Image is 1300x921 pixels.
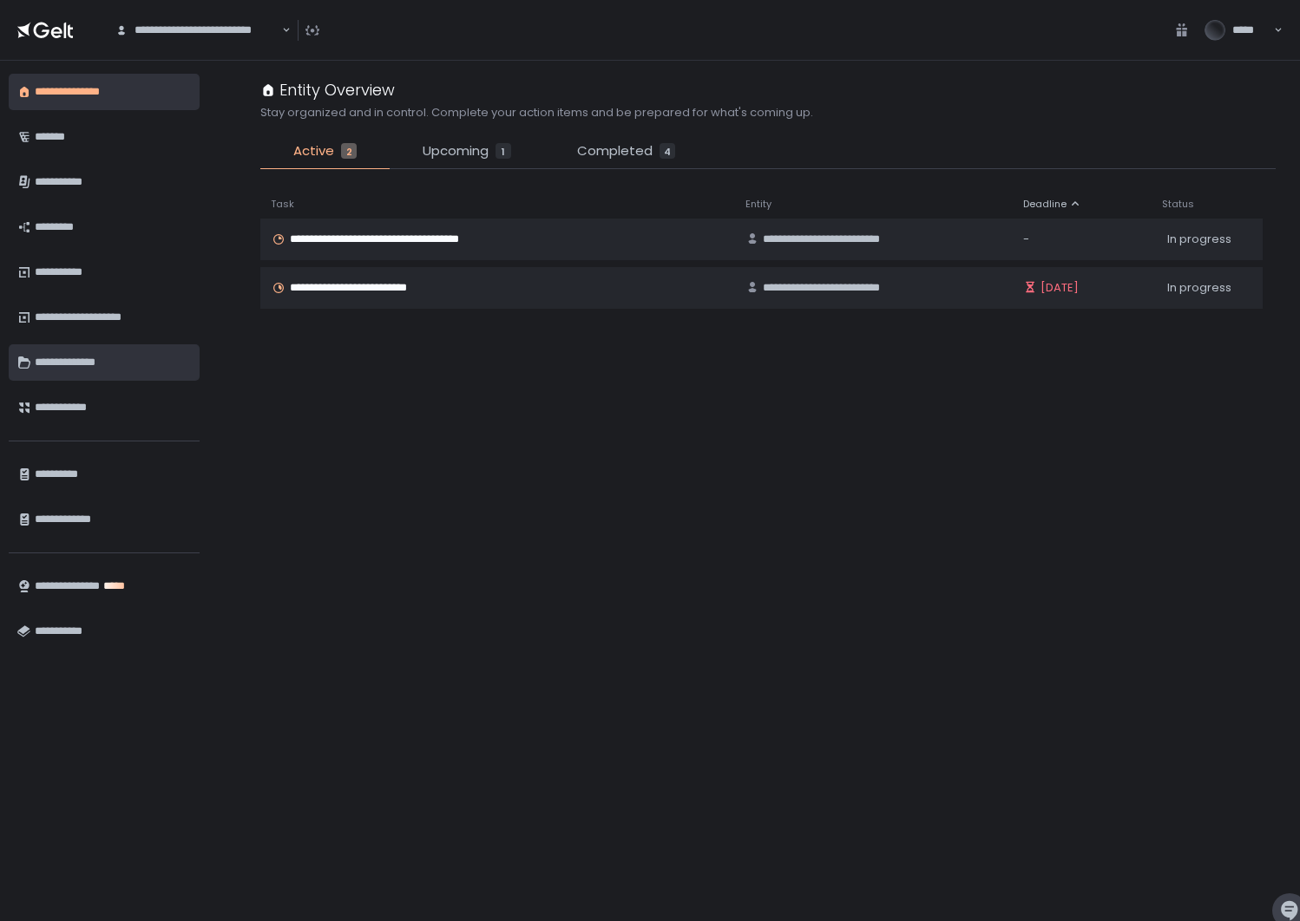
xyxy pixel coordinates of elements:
span: In progress [1167,280,1231,296]
span: Deadline [1023,198,1067,211]
span: Active [293,141,334,161]
span: Entity [745,198,771,211]
h2: Stay organized and in control. Complete your action items and be prepared for what's coming up. [260,105,813,121]
input: Search for option [279,22,280,39]
span: Task [271,198,294,211]
div: 4 [660,143,675,159]
div: 2 [341,143,357,159]
span: Upcoming [423,141,489,161]
div: Search for option [104,12,291,49]
span: Status [1162,198,1194,211]
span: - [1023,232,1029,247]
span: [DATE] [1041,280,1079,296]
div: 1 [496,143,511,159]
span: In progress [1167,232,1231,247]
span: Completed [577,141,653,161]
div: Entity Overview [260,78,395,101]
